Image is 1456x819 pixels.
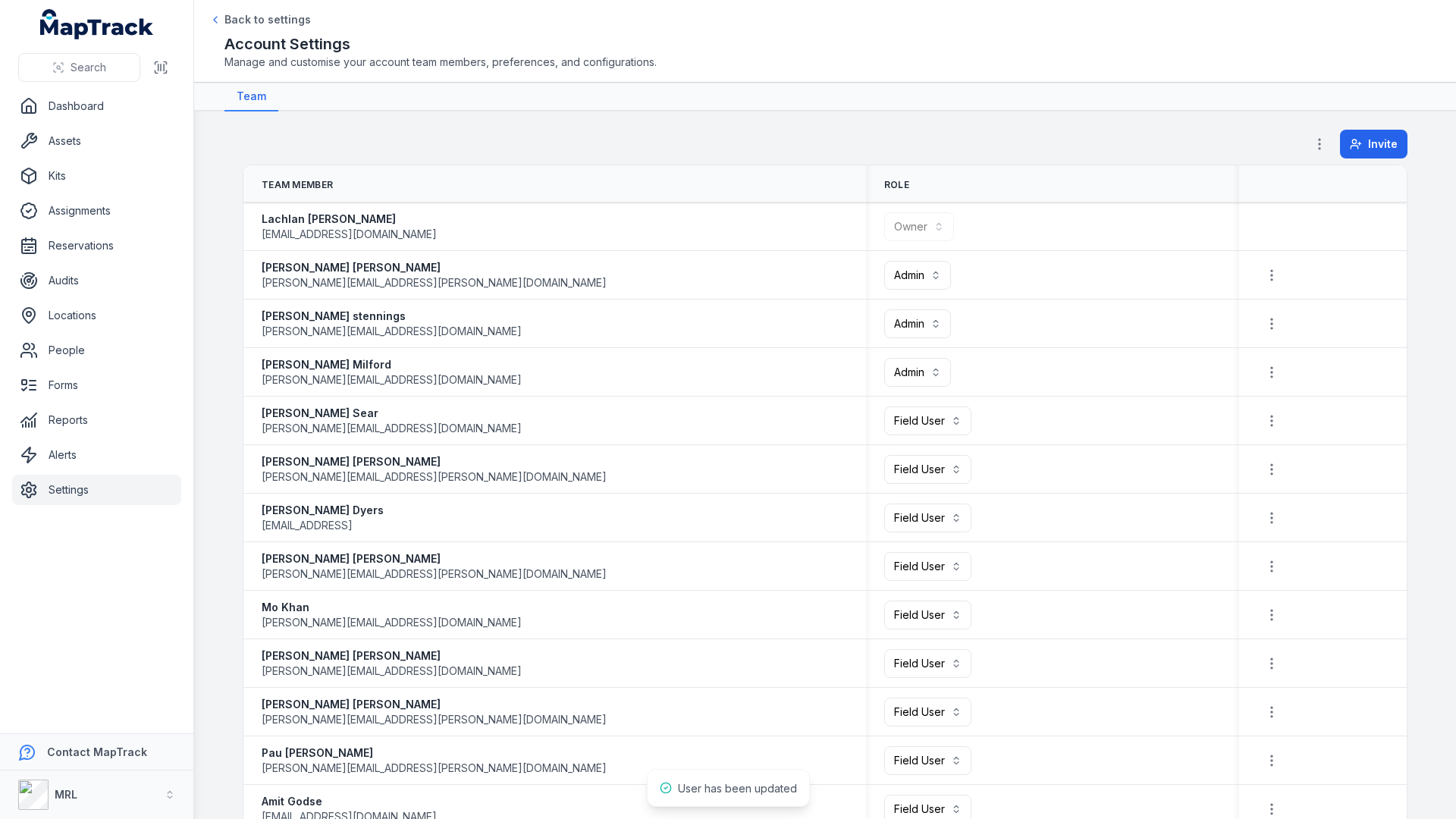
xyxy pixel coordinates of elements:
button: Field User [884,746,971,775]
button: Field User [884,406,971,435]
h2: Account Settings [224,33,1426,55]
span: [PERSON_NAME][EMAIL_ADDRESS][PERSON_NAME][DOMAIN_NAME] [262,761,607,776]
button: Field User [884,649,971,678]
strong: Lachlan [PERSON_NAME] [262,212,437,227]
a: Reservations [12,231,181,261]
a: Kits [12,161,181,191]
button: Search [18,53,140,82]
a: Locations [12,300,181,331]
button: Field User [884,504,971,532]
strong: [PERSON_NAME] stennings [262,309,522,324]
strong: Mo Khan [262,600,522,615]
a: Audits [12,265,181,296]
button: Field User [884,601,971,629]
button: Field User [884,698,971,726]
a: Settings [12,475,181,505]
span: [PERSON_NAME][EMAIL_ADDRESS][DOMAIN_NAME] [262,421,522,436]
span: User has been updated [678,782,797,795]
a: Assets [12,126,181,156]
span: [PERSON_NAME][EMAIL_ADDRESS][PERSON_NAME][DOMAIN_NAME] [262,712,607,727]
span: [PERSON_NAME][EMAIL_ADDRESS][PERSON_NAME][DOMAIN_NAME] [262,566,607,582]
a: Dashboard [12,91,181,121]
strong: Pau [PERSON_NAME] [262,745,607,761]
strong: [PERSON_NAME] [PERSON_NAME] [262,260,607,275]
span: Search [71,60,106,75]
a: MapTrack [40,9,154,39]
span: Manage and customise your account team members, preferences, and configurations. [224,55,1426,70]
span: [PERSON_NAME][EMAIL_ADDRESS][PERSON_NAME][DOMAIN_NAME] [262,469,607,485]
strong: [PERSON_NAME] Milford [262,357,522,372]
a: Back to settings [209,12,311,27]
button: Field User [884,552,971,581]
strong: [PERSON_NAME] [PERSON_NAME] [262,551,607,566]
a: Forms [12,370,181,400]
strong: [PERSON_NAME] Sear [262,406,522,421]
span: Back to settings [224,12,311,27]
span: [PERSON_NAME][EMAIL_ADDRESS][DOMAIN_NAME] [262,372,522,388]
span: [PERSON_NAME][EMAIL_ADDRESS][DOMAIN_NAME] [262,664,522,679]
span: Team Member [262,179,333,191]
button: Admin [884,309,951,338]
a: Team [224,83,278,111]
strong: [PERSON_NAME] [PERSON_NAME] [262,697,607,712]
span: [PERSON_NAME][EMAIL_ADDRESS][PERSON_NAME][DOMAIN_NAME] [262,275,607,290]
span: [EMAIL_ADDRESS][DOMAIN_NAME] [262,227,437,242]
button: Field User [884,455,971,484]
span: Role [884,179,909,191]
strong: Contact MapTrack [47,745,147,758]
strong: MRL [55,788,77,801]
strong: [PERSON_NAME] [PERSON_NAME] [262,648,522,664]
span: Invite [1368,136,1398,152]
a: Alerts [12,440,181,470]
button: Invite [1340,130,1407,158]
button: Admin [884,261,951,290]
span: [PERSON_NAME][EMAIL_ADDRESS][DOMAIN_NAME] [262,324,522,339]
a: Assignments [12,196,181,226]
a: People [12,335,181,366]
span: [PERSON_NAME][EMAIL_ADDRESS][DOMAIN_NAME] [262,615,522,630]
strong: [PERSON_NAME] [PERSON_NAME] [262,454,607,469]
button: Admin [884,358,951,387]
a: Reports [12,405,181,435]
strong: [PERSON_NAME] Dyers [262,503,384,518]
strong: Amit Godse [262,794,437,809]
span: [EMAIL_ADDRESS] [262,518,353,533]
